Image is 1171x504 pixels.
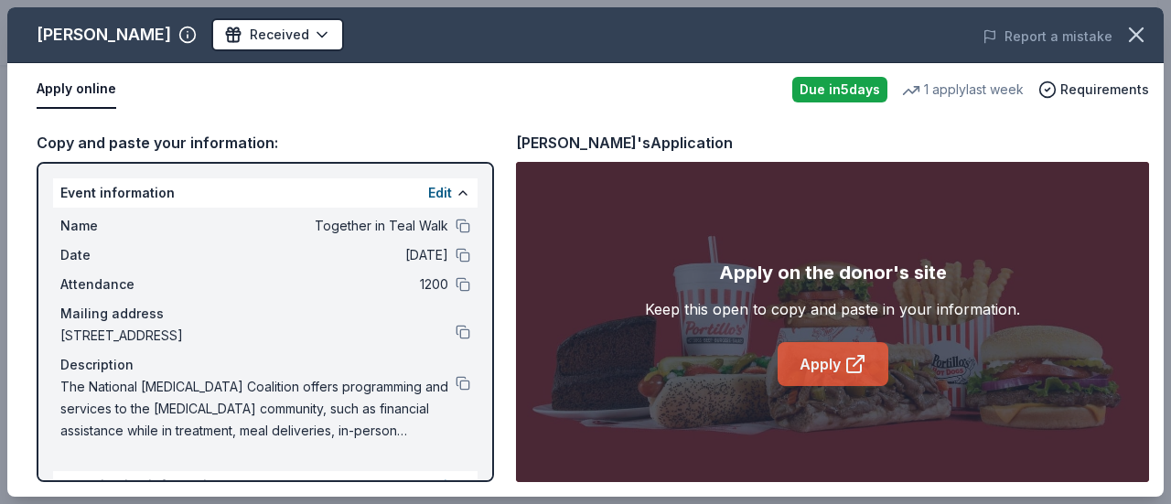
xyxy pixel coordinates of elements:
[1060,79,1149,101] span: Requirements
[60,354,470,376] div: Description
[211,18,344,51] button: Received
[250,24,309,46] span: Received
[183,215,448,237] span: Together in Teal Walk
[60,376,456,442] span: The National [MEDICAL_DATA] Coalition offers programming and services to the [MEDICAL_DATA] commu...
[183,273,448,295] span: 1200
[983,26,1112,48] button: Report a mistake
[60,215,183,237] span: Name
[37,70,116,109] button: Apply online
[37,20,171,49] div: [PERSON_NAME]
[902,79,1024,101] div: 1 apply last week
[60,244,183,266] span: Date
[60,303,470,325] div: Mailing address
[719,258,947,287] div: Apply on the donor's site
[1038,79,1149,101] button: Requirements
[516,131,733,155] div: [PERSON_NAME]'s Application
[37,131,494,155] div: Copy and paste your information:
[792,77,887,102] div: Due in 5 days
[428,475,452,497] button: Edit
[778,342,888,386] a: Apply
[60,325,456,347] span: [STREET_ADDRESS]
[60,273,183,295] span: Attendance
[645,298,1020,320] div: Keep this open to copy and paste in your information.
[53,471,478,500] div: Organization information
[53,178,478,208] div: Event information
[428,182,452,204] button: Edit
[183,244,448,266] span: [DATE]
